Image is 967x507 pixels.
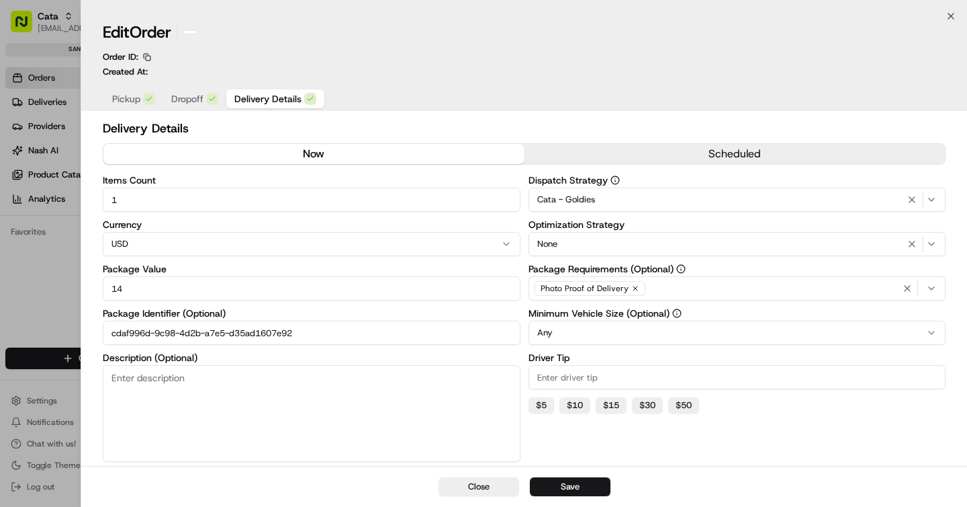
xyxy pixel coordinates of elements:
[28,128,52,153] img: 9188753566659_6852d8bf1fb38e338040_72.png
[103,264,520,274] label: Package Value
[108,295,221,319] a: 💻API Documentation
[95,333,163,344] a: Powered byPylon
[528,309,946,318] label: Minimum Vehicle Size (Optional)
[27,209,38,220] img: 1736555255976-a54dd68f-1ca7-489b-9aae-adbdc363a1c4
[64,245,69,256] span: •
[530,477,610,496] button: Save
[528,264,946,274] label: Package Requirements (Optional)
[103,22,171,43] h1: Edit
[13,13,40,40] img: Nash
[668,397,699,414] button: $50
[27,301,103,314] span: Knowledge Base
[528,220,946,229] label: Optimization Strategy
[72,245,99,256] span: [DATE]
[42,245,62,256] span: gabe
[171,92,203,106] span: Dropoff
[528,353,946,362] label: Driver Tip
[60,128,220,142] div: Start new chat
[234,92,302,106] span: Delivery Details
[112,92,140,106] span: Pickup
[113,302,124,313] div: 💻
[103,119,946,138] h2: Delivery Details
[103,220,520,229] label: Currency
[537,238,557,250] span: None
[111,208,116,219] span: •
[103,353,520,362] label: Description (Optional)
[524,144,946,164] button: scheduled
[103,66,148,78] p: Created At:
[13,232,35,253] img: gabe
[632,397,663,414] button: $30
[103,276,520,301] input: Enter package value
[103,175,520,185] label: Items Count
[127,301,216,314] span: API Documentation
[134,334,163,344] span: Pylon
[103,144,524,164] button: now
[103,309,520,318] label: Package Identifier (Optional)
[528,397,554,414] button: $5
[676,264,686,274] button: Package Requirements (Optional)
[13,128,38,153] img: 1736555255976-a54dd68f-1ca7-489b-9aae-adbdc363a1c4
[528,232,946,256] button: None
[119,208,146,219] span: [DATE]
[528,276,946,301] button: Photo Proof of Delivery
[130,22,171,43] span: Order
[541,283,629,294] span: Photo Proof of Delivery
[103,51,138,63] p: Order ID:
[13,196,35,217] img: Masood Aslam
[42,208,109,219] span: [PERSON_NAME]
[528,188,946,212] button: Cata - Goldies
[559,397,590,414] button: $10
[208,172,244,188] button: See all
[103,188,520,212] input: Enter items count
[228,132,244,149] button: Start new chat
[610,175,620,185] button: Dispatch Strategy
[60,142,185,153] div: We're available if you need us!
[8,295,108,319] a: 📗Knowledge Base
[103,321,520,345] input: Enter package identifier
[528,365,946,389] input: Enter driver tip
[35,87,222,101] input: Clear
[528,175,946,185] label: Dispatch Strategy
[13,54,244,75] p: Welcome 👋
[537,194,595,206] span: Cata - Goldies
[13,302,24,313] div: 📗
[672,309,682,318] button: Minimum Vehicle Size (Optional)
[596,397,627,414] button: $15
[13,175,90,186] div: Past conversations
[439,477,519,496] button: Close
